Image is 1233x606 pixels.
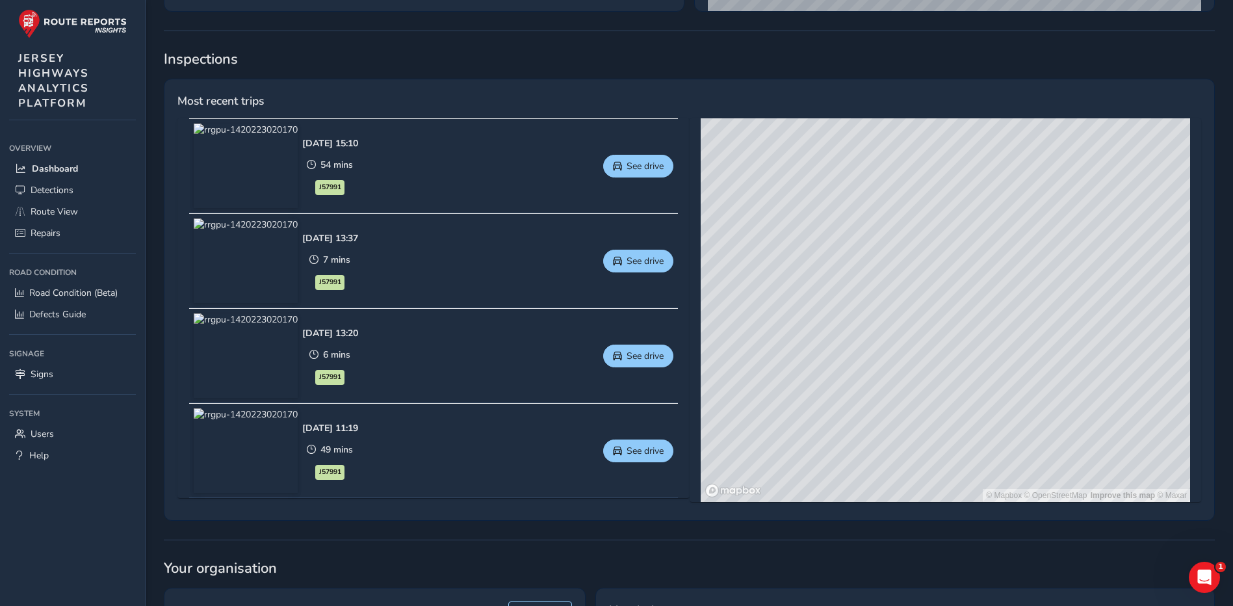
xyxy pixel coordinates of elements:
div: [DATE] 13:20 [302,327,358,339]
span: 6 mins [323,349,350,361]
iframe: Intercom live chat [1189,562,1220,593]
span: Dashboard [32,163,78,175]
button: See drive [603,345,673,367]
div: System [9,404,136,423]
button: See drive [603,155,673,178]
a: Dashboard [9,158,136,179]
img: rr logo [18,9,127,38]
a: Defects Guide [9,304,136,325]
span: J57991 [319,467,341,477]
img: rrgpu-1420223020170 [194,218,298,303]
span: See drive [627,160,664,172]
span: 1 [1215,562,1226,572]
button: See drive [603,250,673,272]
span: J57991 [319,182,341,192]
button: See drive [603,440,673,462]
img: rrgpu-1420223020170 [194,408,298,493]
div: [DATE] 13:37 [302,232,358,244]
span: 49 mins [320,443,353,456]
a: Help [9,445,136,466]
span: Road Condition (Beta) [29,287,118,299]
a: Repairs [9,222,136,244]
div: [DATE] 11:19 [302,422,358,434]
img: rrgpu-1420223020170 [194,124,298,208]
img: rrgpu-1420223020170 [194,313,298,398]
span: J57991 [319,277,341,287]
a: Detections [9,179,136,201]
a: Route View [9,201,136,222]
div: Road Condition [9,263,136,282]
span: Most recent trips [177,92,264,109]
span: Inspections [164,49,1215,69]
div: Signage [9,344,136,363]
a: Users [9,423,136,445]
span: Signs [31,368,53,380]
span: 54 mins [320,159,353,171]
span: Route View [31,205,78,218]
span: Repairs [31,227,60,239]
span: 7 mins [323,254,350,266]
span: Users [31,428,54,440]
div: Overview [9,138,136,158]
span: Your organisation [164,559,1215,578]
span: Defects Guide [29,308,86,321]
a: Signs [9,363,136,385]
span: See drive [627,350,664,362]
span: J57991 [319,372,341,382]
span: See drive [627,445,664,457]
span: JERSEY HIGHWAYS ANALYTICS PLATFORM [18,51,89,111]
div: [DATE] 15:10 [302,137,358,150]
span: Detections [31,184,73,196]
a: Road Condition (Beta) [9,282,136,304]
span: Help [29,449,49,462]
span: See drive [627,255,664,267]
